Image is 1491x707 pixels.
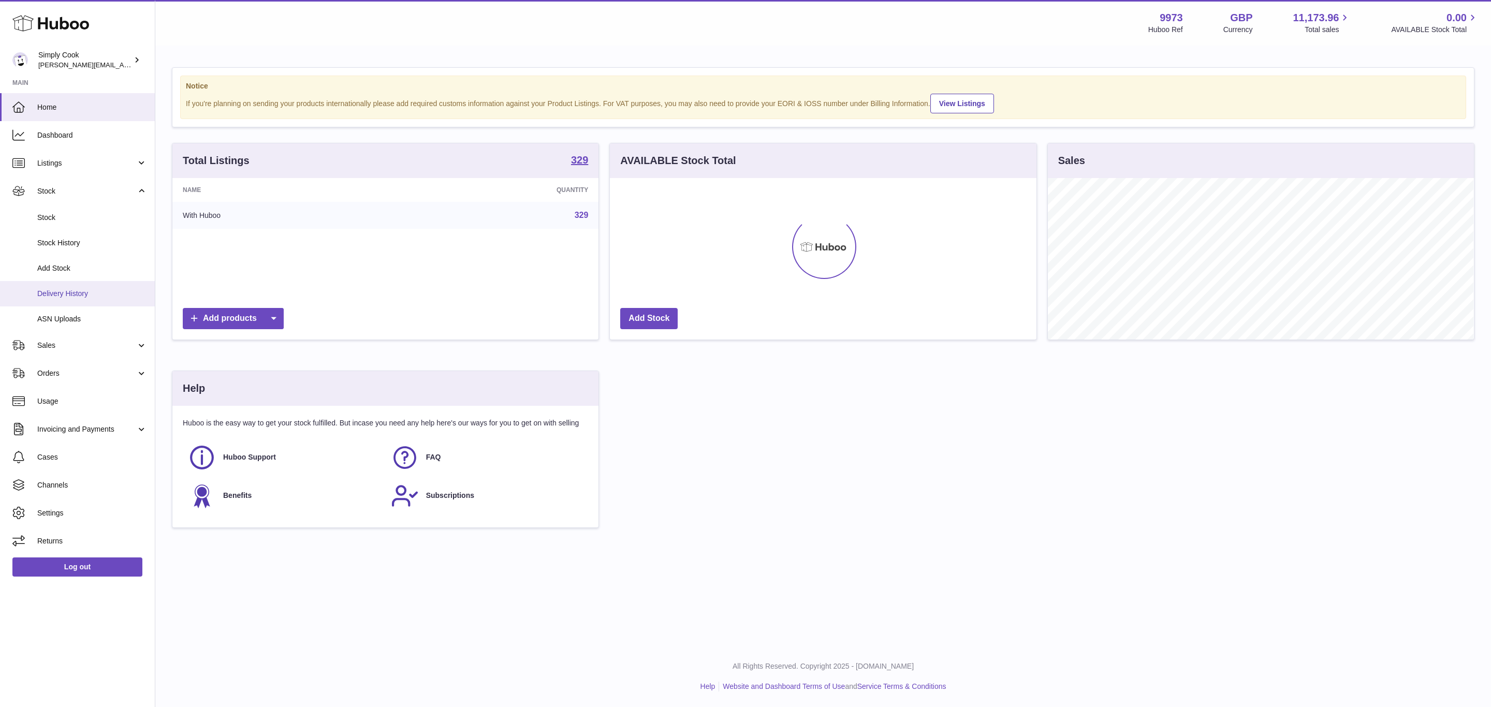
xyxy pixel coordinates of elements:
a: Huboo Support [188,444,381,472]
span: Sales [37,341,136,350]
span: Total sales [1305,25,1351,35]
div: If you're planning on sending your products internationally please add required customs informati... [186,92,1460,113]
span: [PERSON_NAME][EMAIL_ADDRESS][DOMAIN_NAME] [38,61,208,69]
a: View Listings [930,94,994,113]
span: Listings [37,158,136,168]
span: Settings [37,508,147,518]
strong: Notice [186,81,1460,91]
span: Channels [37,480,147,490]
span: Invoicing and Payments [37,424,136,434]
span: Usage [37,396,147,406]
a: FAQ [391,444,583,472]
li: and [719,682,946,691]
a: 11,173.96 Total sales [1293,11,1351,35]
th: Quantity [397,178,598,202]
a: 329 [575,211,589,219]
h3: AVAILABLE Stock Total [620,154,736,168]
strong: 329 [571,155,588,165]
a: 0.00 AVAILABLE Stock Total [1391,11,1479,35]
a: Website and Dashboard Terms of Use [723,682,845,690]
span: Huboo Support [223,452,276,462]
h3: Help [183,381,205,395]
th: Name [172,178,397,202]
span: Orders [37,369,136,378]
a: Benefits [188,482,381,510]
span: Stock History [37,238,147,248]
span: Subscriptions [426,491,474,500]
a: 329 [571,155,588,167]
span: Benefits [223,491,252,500]
span: Add Stock [37,263,147,273]
span: FAQ [426,452,441,462]
a: Subscriptions [391,482,583,510]
span: Stock [37,186,136,196]
span: Returns [37,536,147,546]
div: Huboo Ref [1148,25,1183,35]
span: 0.00 [1446,11,1467,25]
span: Home [37,102,147,112]
span: Cases [37,452,147,462]
span: AVAILABLE Stock Total [1391,25,1479,35]
span: Stock [37,213,147,223]
img: emma@simplycook.com [12,52,28,68]
h3: Sales [1058,154,1085,168]
strong: 9973 [1160,11,1183,25]
span: 11,173.96 [1293,11,1339,25]
span: ASN Uploads [37,314,147,324]
a: Log out [12,557,142,576]
p: Huboo is the easy way to get your stock fulfilled. But incase you need any help here's our ways f... [183,418,588,428]
div: Simply Cook [38,50,131,70]
p: All Rights Reserved. Copyright 2025 - [DOMAIN_NAME] [164,661,1483,671]
strong: GBP [1230,11,1252,25]
div: Currency [1223,25,1253,35]
td: With Huboo [172,202,397,229]
h3: Total Listings [183,154,250,168]
a: Add products [183,308,284,329]
span: Dashboard [37,130,147,140]
a: Add Stock [620,308,678,329]
span: Delivery History [37,289,147,299]
a: Help [700,682,715,690]
a: Service Terms & Conditions [857,682,946,690]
